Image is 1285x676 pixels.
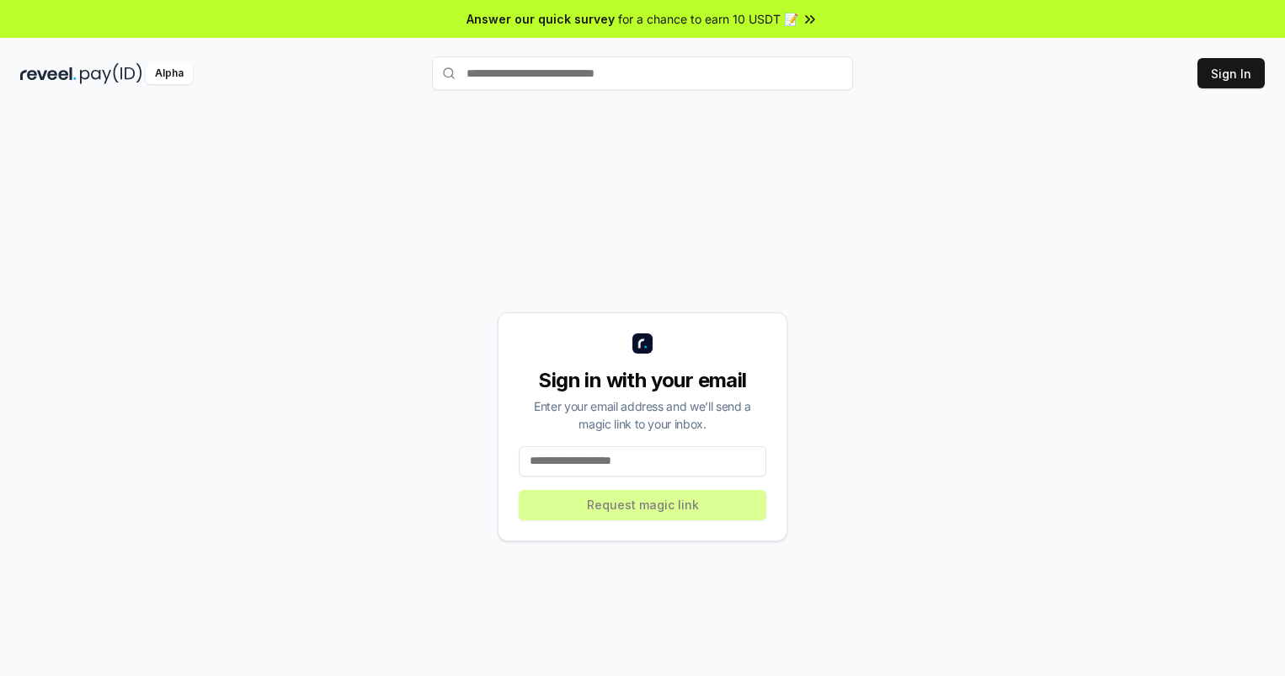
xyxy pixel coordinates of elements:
div: Alpha [146,63,193,84]
span: Answer our quick survey [467,10,615,28]
img: reveel_dark [20,63,77,84]
img: pay_id [80,63,142,84]
div: Enter your email address and we’ll send a magic link to your inbox. [519,397,766,433]
div: Sign in with your email [519,367,766,394]
button: Sign In [1197,58,1265,88]
img: logo_small [632,333,653,354]
span: for a chance to earn 10 USDT 📝 [618,10,798,28]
